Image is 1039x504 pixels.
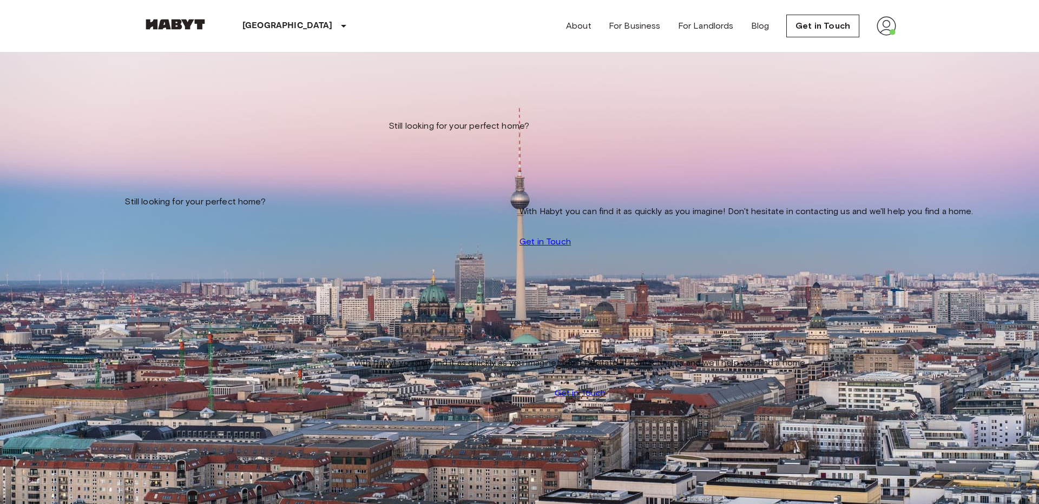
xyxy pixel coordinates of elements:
span: With Habyt you can find it as quickly as you imagine! Don't hesitate in contacting us and we'll h... [353,356,807,369]
img: Habyt [143,19,208,30]
a: Blog [751,19,770,32]
a: About [566,19,591,32]
a: For Business [609,19,661,32]
a: Get in Touch [555,387,606,400]
span: Still looking for your perfect home? [389,120,529,132]
a: For Landlords [678,19,734,32]
img: avatar [877,16,896,36]
p: [GEOGRAPHIC_DATA] [242,19,333,32]
a: Get in Touch [786,15,859,37]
